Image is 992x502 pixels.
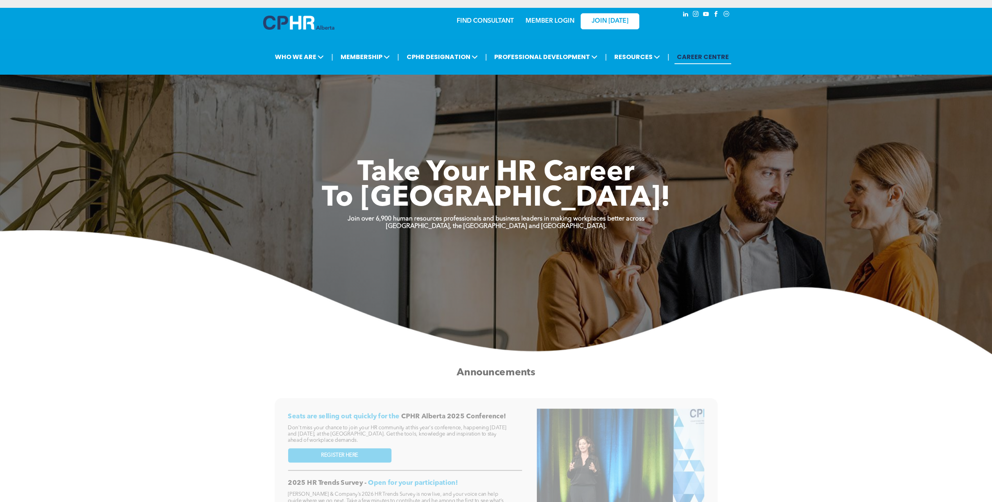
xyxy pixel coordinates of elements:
span: CPHR Alberta 2025 Conference! [401,413,506,420]
span: Seats are selling out quickly for the [288,413,399,420]
span: REGISTER HERE [321,452,358,459]
a: JOIN [DATE] [581,13,639,29]
span: PROFESSIONAL DEVELOPMENT [492,50,600,64]
strong: [GEOGRAPHIC_DATA], the [GEOGRAPHIC_DATA] and [GEOGRAPHIC_DATA]. [386,223,606,229]
span: Take Your HR Career [357,159,635,187]
a: FIND CONSULTANT [457,18,514,24]
span: RESOURCES [612,50,662,64]
a: facebook [712,10,721,20]
li: | [605,49,607,65]
li: | [667,49,669,65]
span: WHO WE ARE [273,50,326,64]
span: Announcements [457,368,535,378]
strong: Join over 6,900 human resources professionals and business leaders in making workplaces better ac... [348,216,644,222]
span: 2025 HR Trends Survey - [288,480,366,486]
span: MEMBERSHIP [338,50,392,64]
a: instagram [692,10,700,20]
span: JOIN [DATE] [592,18,628,25]
span: To [GEOGRAPHIC_DATA]! [322,185,671,213]
a: REGISTER HERE [288,448,391,463]
span: CPHR DESIGNATION [404,50,480,64]
li: | [485,49,487,65]
a: MEMBER LOGIN [526,18,574,24]
a: CAREER CENTRE [674,50,731,64]
a: youtube [702,10,710,20]
span: Open for your participation! [368,480,457,486]
li: | [397,49,399,65]
img: A blue and white logo for cp alberta [263,16,334,30]
li: | [331,49,333,65]
span: Don't miss your chance to join your HR community at this year's conference, happening [DATE] and ... [288,425,506,443]
a: Social network [722,10,731,20]
a: linkedin [682,10,690,20]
